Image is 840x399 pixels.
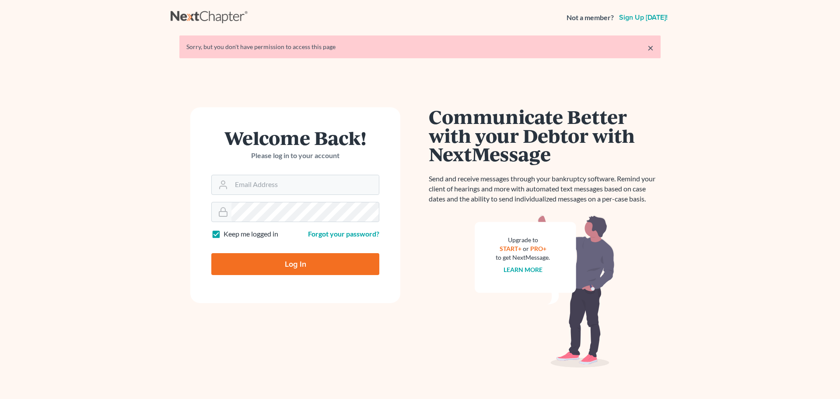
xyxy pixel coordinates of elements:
a: Forgot your password? [308,230,379,238]
div: to get NextMessage. [496,253,550,262]
p: Send and receive messages through your bankruptcy software. Remind your client of hearings and mo... [429,174,661,204]
a: PRO+ [530,245,546,252]
label: Keep me logged in [224,229,278,239]
div: Sorry, but you don't have permission to access this page [186,42,654,51]
p: Please log in to your account [211,151,379,161]
input: Email Address [231,175,379,194]
a: Sign up [DATE]! [617,14,669,21]
strong: Not a member? [567,13,614,23]
div: Upgrade to [496,236,550,244]
span: or [523,245,529,252]
h1: Welcome Back! [211,128,379,147]
a: Learn more [504,266,542,273]
h1: Communicate Better with your Debtor with NextMessage [429,107,661,163]
img: nextmessage_bg-59042aed3d76b12b5cd301f8e5b87938c9018125f34e5fa2b7a6b67550977c72.svg [475,215,615,368]
a: START+ [500,245,521,252]
input: Log In [211,253,379,275]
a: × [647,42,654,53]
